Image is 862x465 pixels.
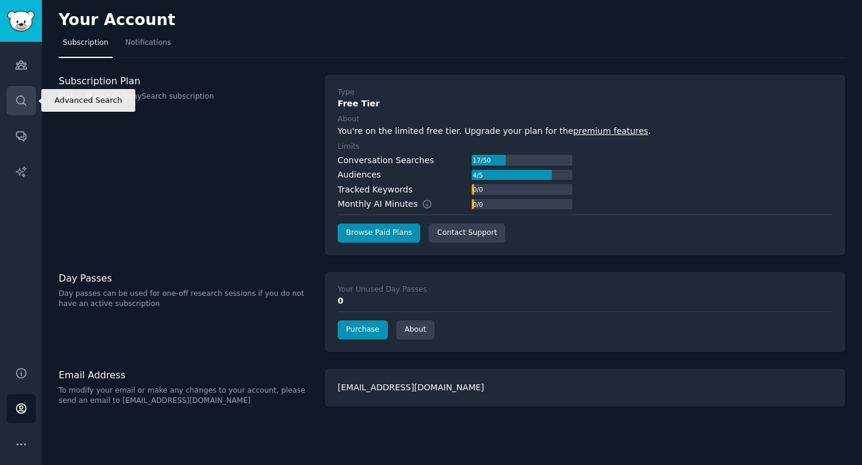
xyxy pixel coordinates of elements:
[573,126,648,136] a: premium features
[338,97,833,110] div: Free Tier
[338,295,833,307] div: 0
[338,125,833,137] div: You're on the limited free tier. Upgrade your plan for the .
[338,224,420,243] a: Browse Paid Plans
[338,142,360,152] div: Limits
[338,154,434,167] div: Conversation Searches
[396,320,435,339] a: About
[121,33,175,58] a: Notifications
[59,369,312,381] h3: Email Address
[472,184,484,195] div: 0 / 0
[59,289,312,310] p: Day passes can be used for one-off research sessions if you do not have an active subscription
[59,272,312,284] h3: Day Passes
[338,320,388,339] a: Purchase
[429,224,505,243] a: Contact Support
[338,198,445,210] div: Monthly AI Minutes
[59,91,312,102] p: Status of your GummySearch subscription
[59,11,175,30] h2: Your Account
[63,38,108,48] span: Subscription
[125,38,171,48] span: Notifications
[338,183,412,196] div: Tracked Keywords
[7,11,35,32] img: GummySearch logo
[338,284,427,295] div: Your Unused Day Passes
[472,170,484,181] div: 4 / 5
[472,155,492,166] div: 17 / 50
[59,386,312,406] p: To modify your email or make any changes to your account, please send an email to [EMAIL_ADDRESS]...
[338,169,381,181] div: Audiences
[338,114,359,125] div: About
[325,369,845,406] div: [EMAIL_ADDRESS][DOMAIN_NAME]
[472,199,484,210] div: 0 / 0
[338,87,354,98] div: Type
[59,75,312,87] h3: Subscription Plan
[59,33,113,58] a: Subscription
